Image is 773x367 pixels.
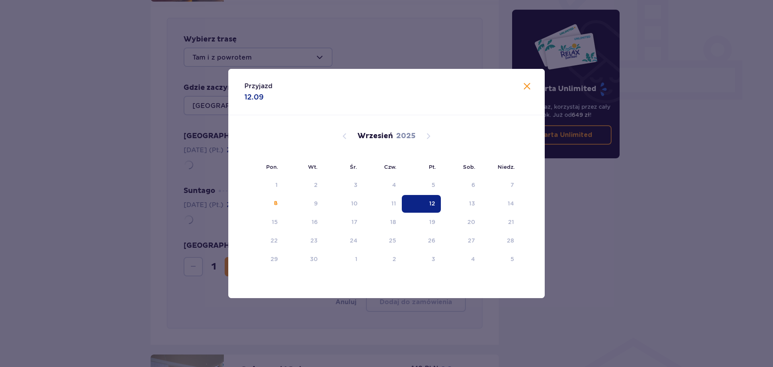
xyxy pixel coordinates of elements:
[308,164,318,170] small: Wt.
[384,164,397,170] small: Czw.
[402,214,441,231] td: piątek, 19 września 2025
[389,236,396,245] div: 25
[390,218,396,226] div: 18
[244,176,283,194] td: Not available. poniedziałek, 1 września 2025
[469,199,475,207] div: 13
[481,214,520,231] td: niedziela, 21 września 2025
[228,115,545,282] div: Calendar
[511,181,514,189] div: 7
[323,176,363,194] td: Not available. środa, 3 września 2025
[363,195,402,213] td: czwartek, 11 września 2025
[283,251,323,268] td: wtorek, 30 września 2025
[363,176,402,194] td: Not available. czwartek, 4 września 2025
[271,236,278,245] div: 22
[275,181,278,189] div: 1
[432,181,435,189] div: 5
[351,218,358,226] div: 17
[323,232,363,250] td: środa, 24 września 2025
[508,199,514,207] div: 14
[244,195,283,213] td: poniedziałek, 8 września 2025
[354,181,358,189] div: 3
[271,255,278,263] div: 29
[323,251,363,268] td: środa, 1 października 2025
[266,164,278,170] small: Pon.
[402,251,441,268] td: piątek, 3 października 2025
[471,255,475,263] div: 4
[481,251,520,268] td: niedziela, 5 października 2025
[441,176,481,194] td: Not available. sobota, 6 września 2025
[481,232,520,250] td: niedziela, 28 września 2025
[463,164,475,170] small: Sob.
[244,232,283,250] td: poniedziałek, 22 września 2025
[244,92,264,102] p: 12.09
[310,236,318,245] div: 23
[508,218,514,226] div: 21
[272,218,278,226] div: 15
[391,199,396,207] div: 11
[429,218,435,226] div: 19
[314,199,318,207] div: 9
[283,195,323,213] td: wtorek, 9 września 2025
[402,232,441,250] td: piątek, 26 września 2025
[498,164,515,170] small: Niedz.
[244,251,283,268] td: poniedziałek, 29 września 2025
[350,236,358,245] div: 24
[363,214,402,231] td: czwartek, 18 września 2025
[283,214,323,231] td: wtorek, 16 września 2025
[429,164,436,170] small: Pt.
[441,195,481,213] td: sobota, 13 września 2025
[441,232,481,250] td: sobota, 27 września 2025
[244,82,273,91] p: Przyjazd
[274,199,278,207] div: 8
[323,195,363,213] td: środa, 10 września 2025
[481,195,520,213] td: niedziela, 14 września 2025
[428,236,435,245] div: 26
[355,255,358,263] div: 1
[323,214,363,231] td: środa, 17 września 2025
[402,195,441,213] td: Selected. piątek, 12 września 2025
[441,251,481,268] td: sobota, 4 października 2025
[507,236,514,245] div: 28
[312,218,318,226] div: 16
[396,131,415,141] p: 2025
[402,176,441,194] td: Not available. piątek, 5 września 2025
[471,181,475,189] div: 6
[244,214,283,231] td: poniedziałek, 15 września 2025
[350,164,357,170] small: Śr.
[393,255,396,263] div: 2
[363,232,402,250] td: czwartek, 25 września 2025
[468,236,475,245] div: 27
[363,251,402,268] td: czwartek, 2 października 2025
[481,176,520,194] td: Not available. niedziela, 7 września 2025
[467,218,475,226] div: 20
[441,214,481,231] td: sobota, 20 września 2025
[511,255,514,263] div: 5
[351,199,358,207] div: 10
[283,232,323,250] td: wtorek, 23 września 2025
[310,255,318,263] div: 30
[432,255,435,263] div: 3
[358,131,393,141] p: Wrzesień
[429,199,435,207] div: 12
[392,181,396,189] div: 4
[314,181,318,189] div: 2
[283,176,323,194] td: Not available. wtorek, 2 września 2025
